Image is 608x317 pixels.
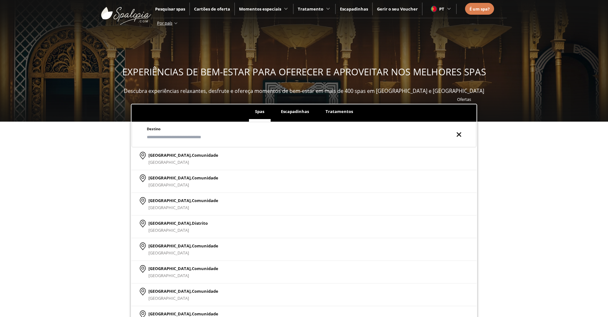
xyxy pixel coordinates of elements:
span: Por país [157,20,172,26]
a: [GEOGRAPHIC_DATA],Comunidade[GEOGRAPHIC_DATA] [131,283,477,306]
span: Destino [147,126,161,131]
span: Comunidade [192,311,218,317]
span: Distrito [192,220,208,226]
span: Comunidade [192,266,218,271]
span: [GEOGRAPHIC_DATA] [148,182,189,188]
img: ImgLogoSpalopia.BvClDcEz.svg [101,1,151,25]
span: [GEOGRAPHIC_DATA] [148,205,189,210]
p: [GEOGRAPHIC_DATA], [148,288,218,295]
span: Comunidade [192,198,218,203]
span: Comunidade [192,152,218,158]
a: É um spa? [469,5,490,12]
span: Comunidade [192,175,218,181]
a: [GEOGRAPHIC_DATA],Comunidade[GEOGRAPHIC_DATA] [131,147,477,170]
p: [GEOGRAPHIC_DATA], [148,197,218,204]
span: EXPERIÊNCIAS DE BEM-ESTAR PARA OFERECER E APROVEITAR NOS MELHORES SPAS [122,65,486,78]
span: [GEOGRAPHIC_DATA] [148,159,189,165]
span: É um spa? [469,6,490,12]
a: [GEOGRAPHIC_DATA],Comunidade[GEOGRAPHIC_DATA] [131,238,477,261]
span: [GEOGRAPHIC_DATA] [148,227,189,233]
p: [GEOGRAPHIC_DATA], [148,242,218,249]
a: [GEOGRAPHIC_DATA],Comunidade[GEOGRAPHIC_DATA] [131,193,477,215]
span: [GEOGRAPHIC_DATA] [148,250,189,256]
span: Comunidade [192,288,218,294]
p: [GEOGRAPHIC_DATA], [148,152,218,159]
span: [GEOGRAPHIC_DATA] [148,295,189,301]
a: Ofertas [457,96,471,102]
p: [GEOGRAPHIC_DATA], [148,220,208,227]
a: Cartões de oferta [194,6,230,12]
span: Escapadinhas [281,109,309,114]
span: Spas [255,109,264,114]
span: Comunidade [192,243,218,249]
a: [GEOGRAPHIC_DATA],Distrito[GEOGRAPHIC_DATA] [131,215,477,238]
a: [GEOGRAPHIC_DATA],Comunidade[GEOGRAPHIC_DATA] [131,261,477,283]
span: Descubra experiências relaxantes, desfrute e ofereça momentos de bem-estar em mais de 400 spas em... [124,87,484,94]
a: Pesquisar spas [155,6,185,12]
p: [GEOGRAPHIC_DATA], [148,265,218,272]
p: [GEOGRAPHIC_DATA], [148,174,218,181]
span: [GEOGRAPHIC_DATA] [148,273,189,278]
span: Tratamentos [326,109,353,114]
a: Escapadinhas [340,6,368,12]
a: Gerir o seu Voucher [377,6,418,12]
a: [GEOGRAPHIC_DATA],Comunidade[GEOGRAPHIC_DATA] [131,170,477,193]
